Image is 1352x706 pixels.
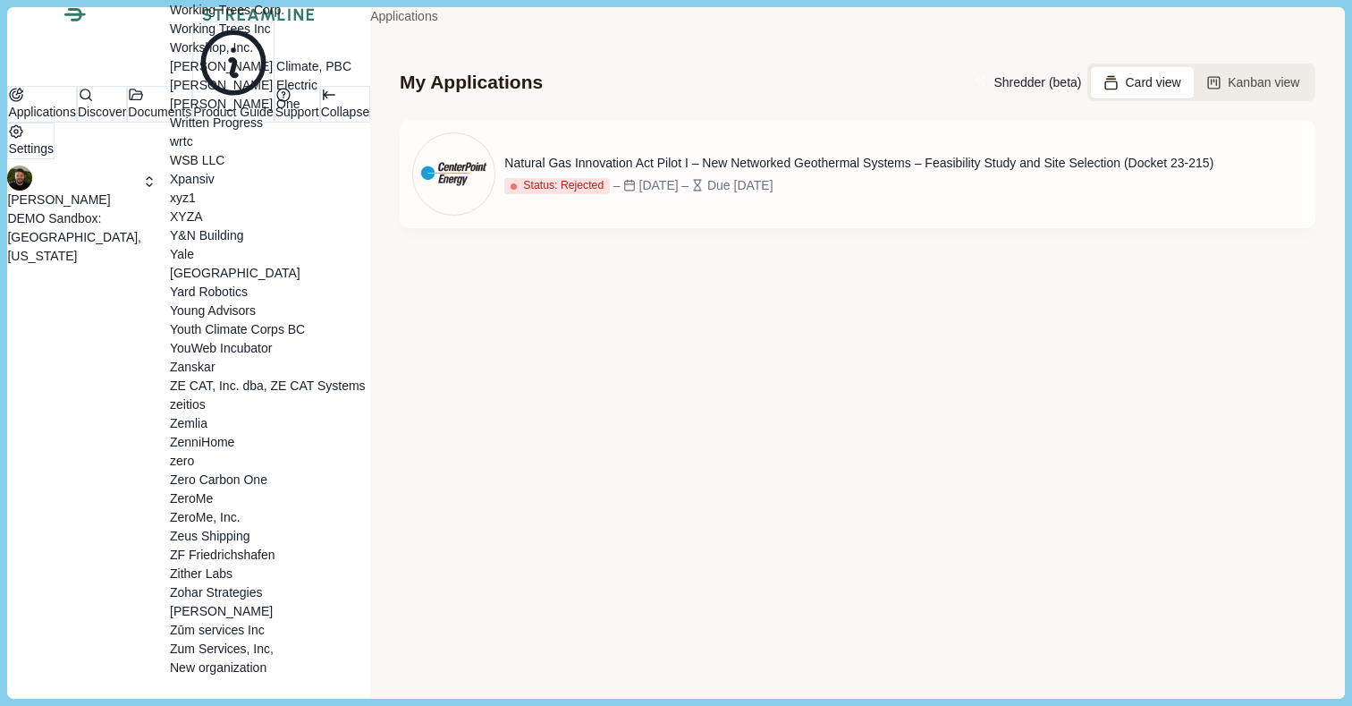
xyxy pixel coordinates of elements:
button: Kanban view [1194,67,1313,98]
p: xyz1 [170,189,824,208]
a: Applications [7,105,77,119]
p: DEMO Sandbox: [GEOGRAPHIC_DATA], [US_STATE] [7,209,141,266]
p: Workshop, Inc. [170,38,824,57]
p: Zum Services, Inc, [170,640,824,659]
button: Applications [7,86,77,123]
a: Settings [7,141,55,156]
p: Youth Climate Corps BC [170,320,824,339]
p: zero [170,452,824,471]
img: profile picture [7,166,32,191]
p: Yale [170,245,824,264]
p: Documents [128,103,191,122]
p: [GEOGRAPHIC_DATA] [170,264,824,283]
a: Discover [77,105,127,119]
p: Discover [78,103,126,122]
p: Written Progress [170,114,824,132]
p: ZF Friedrichshafen [170,546,824,565]
p: ZeroMe [170,489,824,508]
button: Settings [7,123,55,159]
p: YouWeb Incubator [170,339,824,358]
p: wrtc [170,132,824,151]
button: New organization [170,659,266,677]
p: [PERSON_NAME] Electric [170,76,824,95]
p: [PERSON_NAME] One [170,95,824,114]
p: Zero Carbon One [170,471,824,489]
p: [PERSON_NAME] [170,602,824,621]
p: [PERSON_NAME] Climate, PBC [170,57,824,76]
a: Documents [127,105,192,119]
p: ZE CAT, Inc. dba, ZE CAT Systems [170,377,824,396]
p: Working Trees Inc [170,20,824,38]
p: [PERSON_NAME] [7,191,141,209]
p: Settings [8,140,54,158]
div: My Applications [400,70,543,95]
a: Natural Gas Innovation Act Pilot I – New Networked Geothermal Systems – Feasibility Study and Sit... [400,120,1315,228]
a: Streamline Climate LogoStreamline Climate Logo [7,7,370,21]
p: ZenniHome [170,433,824,452]
button: Shredder (beta) [975,73,1081,92]
p: Zanskar [170,358,824,377]
p: ZeroMe, Inc. [170,508,824,527]
button: Documents [127,86,192,123]
p: Zūm services Inc [170,621,824,640]
p: WSB LLC [170,151,824,170]
p: Zemlia [170,414,824,433]
p: Xpansiv [170,170,824,189]
p: XYZA [170,208,824,226]
p: Zeus Shipping [170,527,824,546]
img: Streamline Climate Logo [63,7,86,21]
p: Y&N Building [170,226,824,245]
div: Natural Gas Innovation Act Pilot I – New Networked Geothermal Systems – Feasibility Study and Sit... [504,154,1213,173]
p: Zohar Strategies [170,583,824,602]
p: Applications [8,103,76,122]
p: Yard Robotics [170,283,824,302]
button: Discover [77,86,127,123]
button: Card view [1091,67,1194,98]
p: Zither Labs [170,565,824,583]
p: Working Trees Corp. [170,1,824,20]
p: Young Advisors [170,302,824,320]
p: zeitios [170,396,824,414]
